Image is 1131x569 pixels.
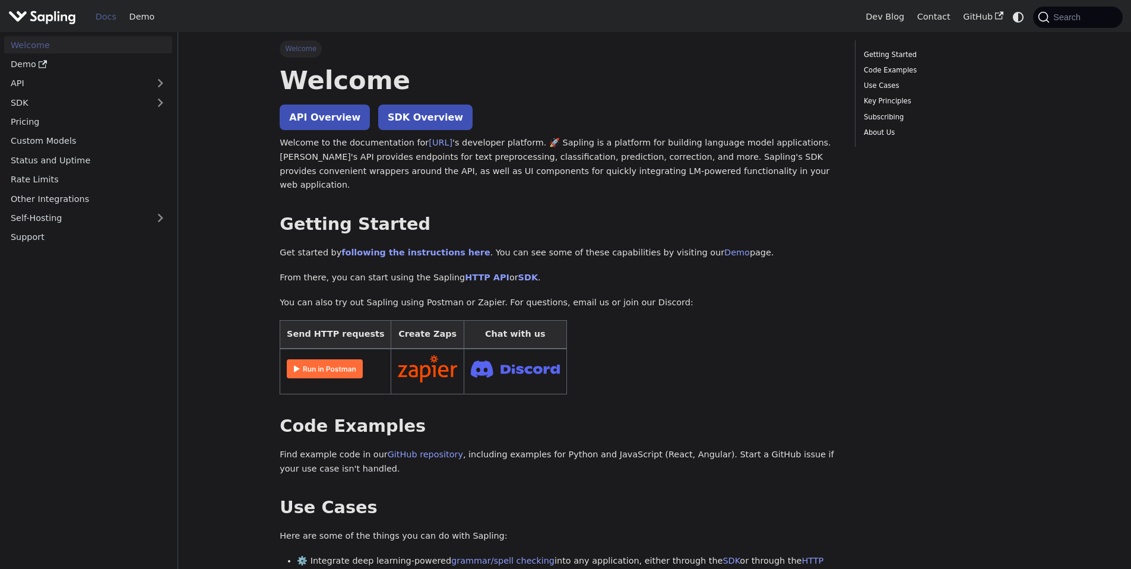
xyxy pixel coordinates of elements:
[859,8,910,26] a: Dev Blog
[4,36,172,53] a: Welcome
[864,96,1025,107] a: Key Principles
[4,151,172,169] a: Status and Uptime
[280,40,322,57] span: Welcome
[864,112,1025,123] a: Subscribing
[378,105,473,130] a: SDK Overview
[280,497,838,519] h2: Use Cases
[4,132,172,150] a: Custom Models
[280,136,838,192] p: Welcome to the documentation for 's developer platform. 🚀 Sapling is a platform for building lang...
[280,64,838,96] h1: Welcome
[341,248,490,257] a: following the instructions here
[1050,12,1088,22] span: Search
[280,246,838,260] p: Get started by . You can see some of these capabilities by visiting our page.
[4,190,172,207] a: Other Integrations
[723,556,740,565] a: SDK
[280,105,370,130] a: API Overview
[4,75,148,92] a: API
[391,321,464,349] th: Create Zaps
[518,273,538,282] a: SDK
[864,127,1025,138] a: About Us
[280,296,838,310] p: You can also try out Sapling using Postman or Zapier. For questions, email us or join our Discord:
[280,448,838,476] p: Find example code in our , including examples for Python and JavaScript (React, Angular). Start a...
[464,321,566,349] th: Chat with us
[4,113,172,131] a: Pricing
[388,450,463,459] a: GitHub repository
[911,8,957,26] a: Contact
[1033,7,1122,28] button: Search (Command+K)
[280,214,838,235] h2: Getting Started
[287,359,363,378] img: Run in Postman
[451,556,555,565] a: grammar/spell checking
[4,94,148,111] a: SDK
[864,80,1025,91] a: Use Cases
[123,8,161,26] a: Demo
[864,49,1025,61] a: Getting Started
[89,8,123,26] a: Docs
[956,8,1009,26] a: GitHub
[148,94,172,111] button: Expand sidebar category 'SDK'
[4,56,172,73] a: Demo
[280,529,838,543] p: Here are some of the things you can do with Sapling:
[429,138,452,147] a: [URL]
[724,248,750,257] a: Demo
[864,65,1025,76] a: Code Examples
[8,8,76,26] img: Sapling.ai
[4,171,172,188] a: Rate Limits
[280,321,391,349] th: Send HTTP requests
[148,75,172,92] button: Expand sidebar category 'API'
[280,271,838,285] p: From there, you can start using the Sapling or .
[8,8,80,26] a: Sapling.aiSapling.ai
[465,273,509,282] a: HTTP API
[471,357,560,381] img: Join Discord
[1010,8,1027,26] button: Switch between dark and light mode (currently system mode)
[4,210,172,227] a: Self-Hosting
[4,229,172,246] a: Support
[280,416,838,437] h2: Code Examples
[280,40,838,57] nav: Breadcrumbs
[398,355,457,383] img: Connect in Zapier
